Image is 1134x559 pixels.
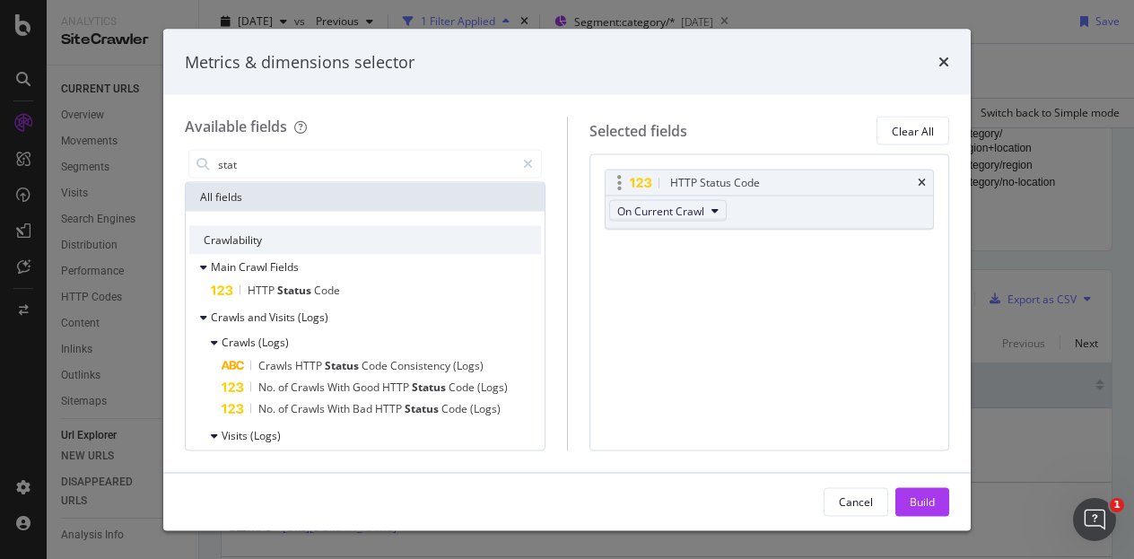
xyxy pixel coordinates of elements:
[910,493,935,509] div: Build
[449,380,477,395] span: Code
[918,178,926,188] div: times
[186,183,545,212] div: All fields
[375,401,405,416] span: HTTP
[185,117,287,136] div: Available fields
[248,310,269,325] span: and
[325,358,362,373] span: Status
[278,401,291,416] span: of
[291,380,327,395] span: Crawls
[258,358,295,373] span: Crawls
[185,50,414,74] div: Metrics & dimensions selector
[589,120,687,141] div: Selected fields
[327,401,353,416] span: With
[470,401,501,416] span: (Logs)
[839,493,873,509] div: Cancel
[353,380,382,395] span: Good
[258,401,278,416] span: No.
[877,117,949,145] button: Clear All
[250,428,281,443] span: (Logs)
[163,29,971,530] div: modal
[291,401,327,416] span: Crawls
[453,358,484,373] span: (Logs)
[892,123,934,138] div: Clear All
[222,428,250,443] span: Visits
[477,380,508,395] span: (Logs)
[189,226,541,255] div: Crawlability
[269,310,298,325] span: Visits
[298,310,328,325] span: (Logs)
[1073,498,1116,541] iframe: Intercom live chat
[1110,498,1124,512] span: 1
[609,200,727,222] button: On Current Crawl
[327,380,353,395] span: With
[222,335,258,350] span: Crawls
[405,401,441,416] span: Status
[277,283,314,298] span: Status
[617,203,704,218] span: On Current Crawl
[270,259,299,275] span: Fields
[314,283,340,298] span: Code
[895,487,949,516] button: Build
[353,401,375,416] span: Bad
[278,380,291,395] span: of
[295,358,325,373] span: HTTP
[211,259,239,275] span: Main
[239,259,270,275] span: Crawl
[824,487,888,516] button: Cancel
[248,283,277,298] span: HTTP
[258,380,278,395] span: No.
[605,170,935,230] div: HTTP Status CodetimesOn Current Crawl
[216,151,515,178] input: Search by field name
[441,401,470,416] span: Code
[382,380,412,395] span: HTTP
[211,310,248,325] span: Crawls
[258,335,289,350] span: (Logs)
[390,358,453,373] span: Consistency
[670,174,760,192] div: HTTP Status Code
[362,358,390,373] span: Code
[412,380,449,395] span: Status
[938,50,949,74] div: times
